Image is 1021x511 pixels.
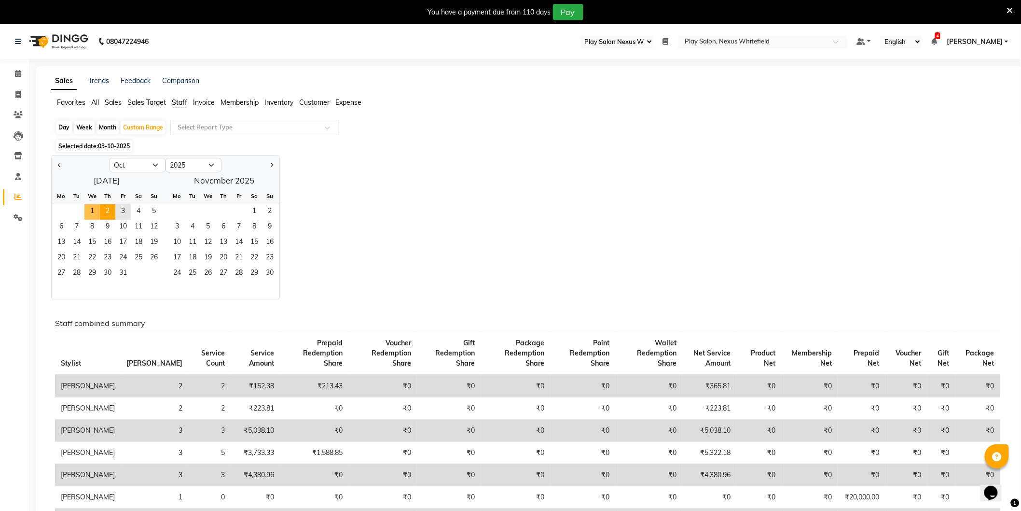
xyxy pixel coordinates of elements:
[231,235,247,251] span: 14
[280,486,349,509] td: ₹0
[262,266,277,282] span: 30
[216,266,231,282] div: Thursday, November 27, 2025
[115,235,131,251] span: 17
[550,464,615,486] td: ₹0
[262,235,277,251] div: Sunday, November 16, 2025
[262,188,277,204] div: Su
[417,464,481,486] td: ₹0
[927,375,955,397] td: ₹0
[100,204,115,220] div: Thursday, October 2, 2025
[115,266,131,282] span: 31
[51,72,77,90] a: Sales
[955,442,1000,464] td: ₹0
[781,464,838,486] td: ₹0
[615,375,682,397] td: ₹0
[84,204,100,220] span: 1
[693,349,731,368] span: Net Service Amount
[188,420,231,442] td: 3
[69,220,84,235] span: 7
[100,266,115,282] span: 30
[550,442,615,464] td: ₹0
[185,235,200,251] div: Tuesday, November 11, 2025
[185,251,200,266] div: Tuesday, November 18, 2025
[188,442,231,464] td: 5
[115,220,131,235] div: Friday, October 10, 2025
[781,486,838,509] td: ₹0
[682,375,736,397] td: ₹365.81
[131,251,146,266] div: Saturday, October 25, 2025
[146,204,162,220] span: 5
[348,420,417,442] td: ₹0
[781,397,838,420] td: ₹0
[100,266,115,282] div: Thursday, October 30, 2025
[231,251,247,266] div: Friday, November 21, 2025
[682,397,736,420] td: ₹223.81
[115,266,131,282] div: Friday, October 31, 2025
[781,442,838,464] td: ₹0
[115,235,131,251] div: Friday, October 17, 2025
[200,188,216,204] div: We
[200,251,216,266] div: Wednesday, November 19, 2025
[216,235,231,251] div: Thursday, November 13, 2025
[201,349,225,368] span: Service Count
[55,375,121,397] td: [PERSON_NAME]
[751,349,775,368] span: Product Net
[126,359,182,368] span: [PERSON_NAME]
[131,188,146,204] div: Sa
[110,158,166,172] select: Select month
[885,375,927,397] td: ₹0
[550,486,615,509] td: ₹0
[955,464,1000,486] td: ₹0
[54,235,69,251] span: 13
[88,76,109,85] a: Trends
[216,266,231,282] span: 27
[121,121,166,134] div: Custom Range
[169,251,185,266] div: Monday, November 17, 2025
[231,266,247,282] div: Friday, November 28, 2025
[417,420,481,442] td: ₹0
[200,251,216,266] span: 19
[61,359,81,368] span: Stylist
[55,319,1000,328] h6: Staff combined summary
[56,121,72,134] div: Day
[682,420,736,442] td: ₹5,038.10
[348,442,417,464] td: ₹0
[54,266,69,282] span: 27
[231,188,247,204] div: Fr
[146,220,162,235] span: 12
[105,98,122,107] span: Sales
[106,28,149,55] b: 08047224946
[84,220,100,235] div: Wednesday, October 8, 2025
[927,464,955,486] td: ₹0
[247,266,262,282] div: Saturday, November 29, 2025
[131,204,146,220] span: 4
[69,251,84,266] div: Tuesday, October 21, 2025
[98,142,130,150] span: 03-10-2025
[280,397,349,420] td: ₹0
[615,420,682,442] td: ₹0
[69,251,84,266] span: 21
[955,375,1000,397] td: ₹0
[54,251,69,266] div: Monday, October 20, 2025
[115,251,131,266] div: Friday, October 24, 2025
[54,251,69,266] span: 20
[169,235,185,251] span: 10
[335,98,361,107] span: Expense
[172,98,187,107] span: Staff
[885,397,927,420] td: ₹0
[955,397,1000,420] td: ₹0
[570,339,609,368] span: Point Redemption Share
[435,339,475,368] span: Gift Redemption Share
[247,204,262,220] span: 1
[348,464,417,486] td: ₹0
[615,397,682,420] td: ₹0
[169,266,185,282] div: Monday, November 24, 2025
[162,76,199,85] a: Comparison
[115,251,131,266] span: 24
[131,220,146,235] span: 11
[216,220,231,235] div: Thursday, November 6, 2025
[169,235,185,251] div: Monday, November 10, 2025
[838,397,885,420] td: ₹0
[84,266,100,282] div: Wednesday, October 29, 2025
[231,220,247,235] div: Friday, November 7, 2025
